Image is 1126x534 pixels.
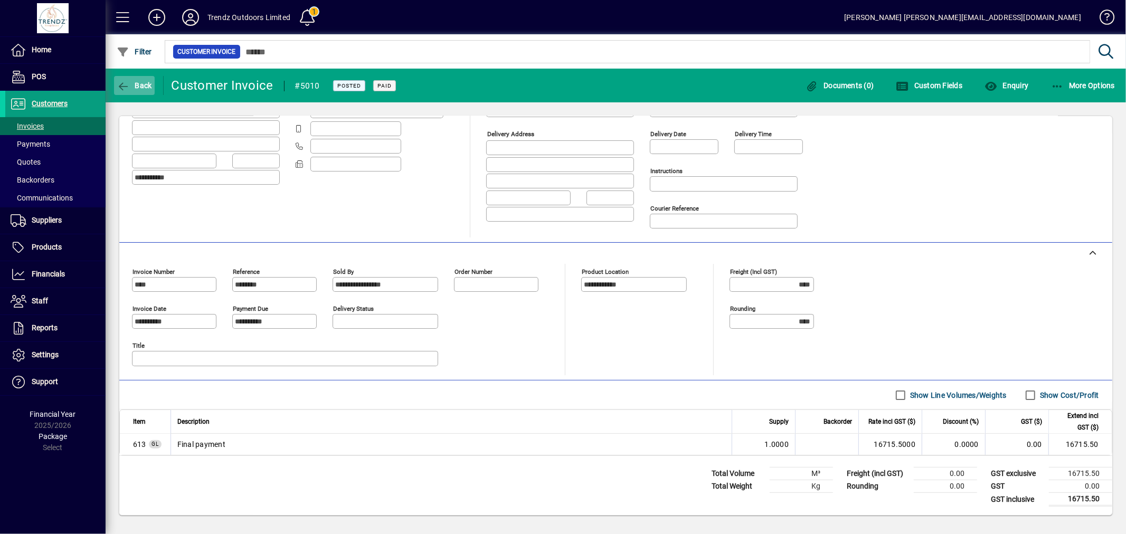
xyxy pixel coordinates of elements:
[1092,2,1113,36] a: Knowledge Base
[207,9,290,26] div: Trendz Outdoors Limited
[5,288,106,314] a: Staff
[730,305,755,312] mat-label: Rounding
[1049,480,1112,493] td: 0.00
[133,268,175,275] mat-label: Invoice number
[32,243,62,251] span: Products
[841,468,914,480] td: Freight (incl GST)
[908,390,1007,400] label: Show Line Volumes/Weights
[735,130,772,138] mat-label: Delivery time
[806,81,874,90] span: Documents (0)
[770,480,833,493] td: Kg
[133,439,146,450] span: Deposit Paid
[985,434,1048,455] td: 0.00
[140,8,174,27] button: Add
[985,81,1028,90] span: Enquiry
[152,441,159,447] span: GL
[650,130,686,138] mat-label: Delivery date
[865,439,915,450] div: 16715.5000
[172,77,273,94] div: Customer Invoice
[943,416,979,427] span: Discount (%)
[5,369,106,395] a: Support
[32,297,48,305] span: Staff
[32,45,51,54] span: Home
[986,468,1049,480] td: GST exclusive
[11,158,41,166] span: Quotes
[32,377,58,386] span: Support
[5,135,106,153] a: Payments
[337,82,361,89] span: Posted
[769,416,789,427] span: Supply
[177,439,225,450] span: Final payment
[11,122,44,130] span: Invoices
[32,216,62,224] span: Suppliers
[5,342,106,368] a: Settings
[174,8,207,27] button: Profile
[706,468,770,480] td: Total Volume
[1055,410,1099,433] span: Extend incl GST ($)
[11,140,50,148] span: Payments
[1049,493,1112,506] td: 16715.50
[896,81,963,90] span: Custom Fields
[377,82,392,89] span: Paid
[1051,81,1115,90] span: More Options
[841,480,914,493] td: Rounding
[133,305,166,312] mat-label: Invoice date
[133,342,145,349] mat-label: Title
[5,37,106,63] a: Home
[30,410,76,418] span: Financial Year
[770,468,833,480] td: M³
[844,9,1081,26] div: [PERSON_NAME] [PERSON_NAME][EMAIL_ADDRESS][DOMAIN_NAME]
[455,268,493,275] mat-label: Order number
[32,72,46,81] span: POS
[914,480,977,493] td: 0.00
[706,480,770,493] td: Total Weight
[39,432,67,441] span: Package
[986,493,1049,506] td: GST inclusive
[803,76,877,95] button: Documents (0)
[5,234,106,261] a: Products
[650,167,683,175] mat-label: Instructions
[5,171,106,189] a: Backorders
[295,78,320,94] div: #5010
[32,99,68,108] span: Customers
[1048,76,1118,95] button: More Options
[5,64,106,90] a: POS
[5,117,106,135] a: Invoices
[5,207,106,234] a: Suppliers
[114,76,155,95] button: Back
[177,46,236,57] span: Customer Invoice
[1021,416,1042,427] span: GST ($)
[133,416,146,427] span: Item
[922,434,985,455] td: 0.0000
[5,153,106,171] a: Quotes
[32,270,65,278] span: Financials
[824,416,852,427] span: Backorder
[5,261,106,288] a: Financials
[1048,434,1112,455] td: 16715.50
[233,305,268,312] mat-label: Payment due
[114,42,155,61] button: Filter
[986,480,1049,493] td: GST
[177,416,210,427] span: Description
[117,47,152,56] span: Filter
[730,268,777,275] mat-label: Freight (incl GST)
[11,176,54,184] span: Backorders
[5,189,106,207] a: Communications
[233,268,260,275] mat-label: Reference
[1049,468,1112,480] td: 16715.50
[106,76,164,95] app-page-header-button: Back
[868,416,915,427] span: Rate incl GST ($)
[765,439,789,450] span: 1.0000
[32,323,58,332] span: Reports
[333,305,374,312] mat-label: Delivery status
[914,468,977,480] td: 0.00
[982,76,1031,95] button: Enquiry
[333,268,354,275] mat-label: Sold by
[894,76,966,95] button: Custom Fields
[5,315,106,341] a: Reports
[650,205,699,212] mat-label: Courier Reference
[1038,390,1099,400] label: Show Cost/Profit
[117,81,152,90] span: Back
[32,350,59,359] span: Settings
[582,268,629,275] mat-label: Product location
